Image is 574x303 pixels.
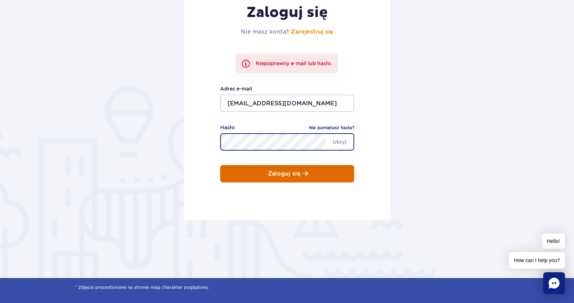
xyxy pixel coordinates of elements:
[220,85,354,93] label: Adres e-mail
[236,54,338,73] div: Niepoprawny e-mail lub hasło.
[326,134,353,150] span: Ukryj
[309,124,354,131] a: Nie pamiętasz hasła?
[220,94,354,112] input: Wpisz swój adres e-mail
[220,123,235,131] label: Hasło
[75,284,499,291] span: * Zdjęcia prezentowane na stronie mają charakter poglądowy.
[291,29,333,35] a: Zarejestruj się
[543,272,565,294] div: Chat
[268,171,301,177] p: Zaloguj się
[542,233,565,249] span: Hello!
[241,4,333,22] h1: Zaloguj się
[220,165,354,182] button: Zaloguj się
[509,252,565,269] span: How can I help you?
[241,28,333,36] h2: Nie masz konta?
